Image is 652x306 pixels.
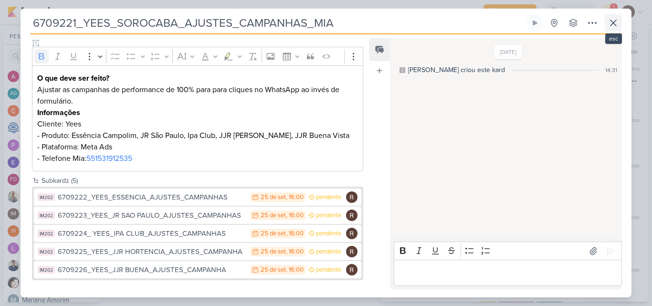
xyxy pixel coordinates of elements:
div: IM202 [38,248,55,255]
div: 6709225_YEES_JJR HORTENCIA_AJUSTES_CAMPANHA [58,246,245,257]
div: 6709224_ YEES_IPA CLUB_AJUSTES_CAMPANHAS [58,228,245,239]
img: Rafael Dornelles [346,191,358,203]
input: Kard Sem Título [30,14,525,32]
img: Rafael Dornelles [346,210,358,221]
img: Rafael Dornelles [346,228,358,239]
div: Editor toolbar [32,47,363,65]
div: IM202 [38,230,55,237]
div: 6709223_YEES_JR SAO PAULO_AJUSTES_CAMPANHAS [58,210,245,221]
strong: Informações [37,108,80,117]
div: [PERSON_NAME] criou este kard [408,65,505,75]
div: Subkardz (5) [42,176,363,186]
button: IM202 6709224_ YEES_IPA CLUB_AJUSTES_CAMPANHAS 25 de set , 16:00 pendente [34,225,361,242]
div: , 16:00 [286,249,304,255]
button: IM202 6709225_YEES_JJR HORTENCIA_AJUSTES_CAMPANHA 25 de set , 16:00 pendente [34,243,361,260]
div: esc [605,33,622,44]
div: Editor editing area: main [394,260,622,286]
div: , 16:00 [286,194,304,200]
button: IM202 6709226_YEES_JJR BUENA_AJUSTES_CAMPANHA 25 de set , 16:00 pendente [34,261,361,278]
div: 25 de set [261,249,286,255]
div: Editor toolbar [394,242,622,260]
div: 6709222_YEES_ESSENCIA_AJUSTES_CAMPANHAS [58,192,245,203]
img: Rafael Dornelles [346,264,358,275]
button: IM202 6709223_YEES_JR SAO PAULO_AJUSTES_CAMPANHAS 25 de set , 16:00 pendente [34,207,361,224]
div: 14:31 [605,66,617,74]
div: 25 de set [261,231,286,237]
div: 25 de set [261,267,286,273]
div: 6709226_YEES_JJR BUENA_AJUSTES_CAMPANHA [58,264,245,275]
strong: O que deve ser feito? [37,74,109,83]
div: 25 de set [261,194,286,200]
div: IM202 [38,266,55,274]
div: 25 de set [261,212,286,219]
div: Editor editing area: main [32,65,363,172]
img: Rafael Dornelles [346,246,358,257]
button: IM202 6709222_YEES_ESSENCIA_AJUSTES_CAMPANHAS 25 de set , 16:00 pendente [34,189,361,206]
div: IM202 [38,193,55,201]
p: Ajustar as campanhas de performance de 100% para para cliques no WhatsApp ao invés de formulário.... [37,84,358,164]
div: IM202 [38,211,55,219]
div: , 16:00 [286,267,304,273]
div: Ligar relógio [531,19,539,27]
div: , 16:00 [286,212,304,219]
a: 551531912535 [86,154,132,163]
div: , 16:00 [286,231,304,237]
